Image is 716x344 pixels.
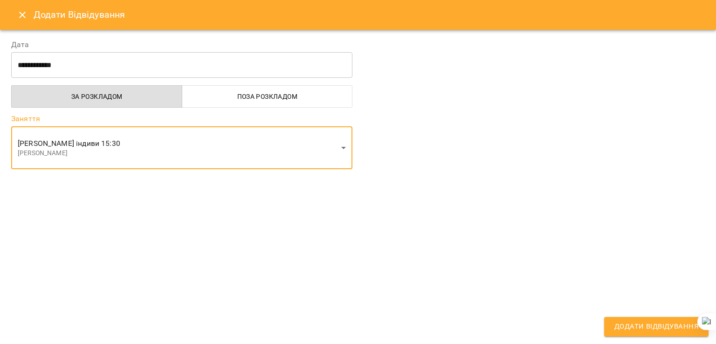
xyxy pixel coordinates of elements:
button: Поза розкладом [182,85,353,108]
span: За розкладом [17,91,177,102]
button: Додати Відвідування [604,317,709,337]
p: [PERSON_NAME] [18,149,337,158]
span: Додати Відвідування [614,321,698,333]
button: Close [11,4,34,26]
h6: Додати Відвідування [34,7,125,22]
button: За розкладом [11,85,182,108]
div: [PERSON_NAME] індиви 15:30[PERSON_NAME] [11,126,352,169]
label: Дата [11,41,352,48]
span: [PERSON_NAME] індиви 15:30 [18,138,337,149]
span: Поза розкладом [188,91,347,102]
label: Заняття [11,115,352,123]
